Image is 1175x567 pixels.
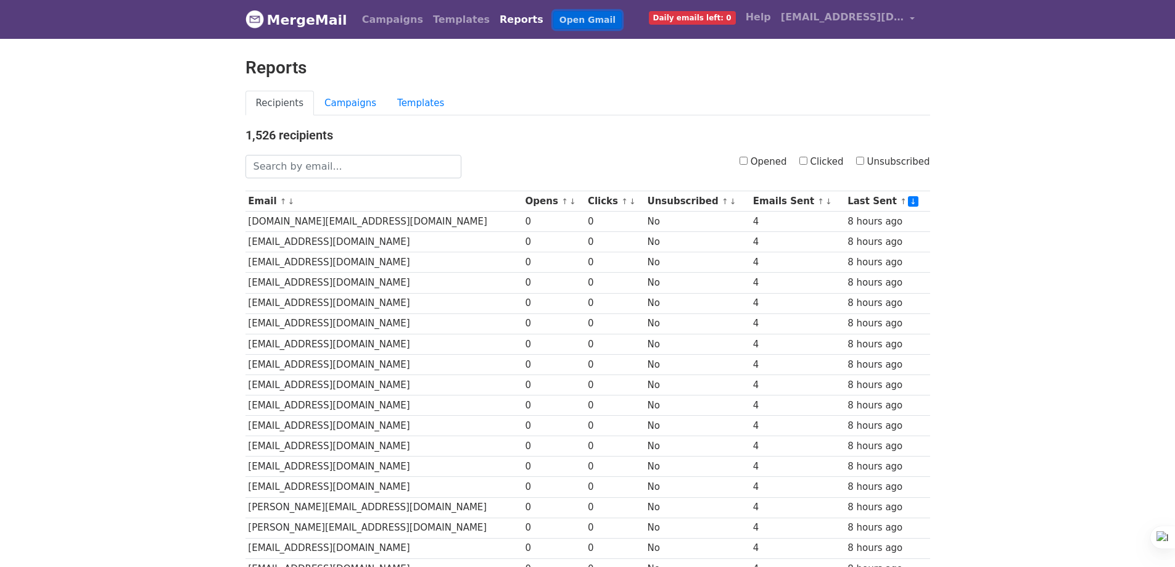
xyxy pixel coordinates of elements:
[522,313,585,334] td: 0
[750,191,844,212] th: Emails Sent
[645,212,750,232] td: No
[750,313,844,334] td: 4
[645,313,750,334] td: No
[245,436,522,457] td: [EMAIL_ADDRESS][DOMAIN_NAME]
[856,157,864,165] input: Unsubscribed
[245,191,522,212] th: Email
[740,155,787,169] label: Opened
[750,252,844,273] td: 4
[585,436,645,457] td: 0
[844,212,930,232] td: 8 hours ago
[357,7,428,32] a: Campaigns
[645,273,750,293] td: No
[740,157,748,165] input: Opened
[522,232,585,252] td: 0
[522,212,585,232] td: 0
[245,7,347,33] a: MergeMail
[844,273,930,293] td: 8 hours ago
[522,416,585,436] td: 0
[522,293,585,313] td: 0
[629,197,636,206] a: ↓
[245,128,930,143] h4: 1,526 recipients
[750,436,844,457] td: 4
[645,354,750,375] td: No
[245,538,522,558] td: [EMAIL_ADDRESS][DOMAIN_NAME]
[645,477,750,497] td: No
[621,197,628,206] a: ↑
[645,538,750,558] td: No
[495,7,548,32] a: Reports
[569,197,576,206] a: ↓
[245,518,522,538] td: [PERSON_NAME][EMAIL_ADDRESS][DOMAIN_NAME]
[908,196,918,207] a: ↓
[844,334,930,354] td: 8 hours ago
[522,518,585,538] td: 0
[799,155,844,169] label: Clicked
[245,155,461,178] input: Search by email...
[245,232,522,252] td: [EMAIL_ADDRESS][DOMAIN_NAME]
[645,293,750,313] td: No
[585,477,645,497] td: 0
[245,354,522,375] td: [EMAIL_ADDRESS][DOMAIN_NAME]
[750,477,844,497] td: 4
[245,375,522,395] td: [EMAIL_ADDRESS][DOMAIN_NAME]
[844,538,930,558] td: 8 hours ago
[645,375,750,395] td: No
[585,334,645,354] td: 0
[644,5,741,30] a: Daily emails left: 0
[781,10,904,25] span: [EMAIL_ADDRESS][DOMAIN_NAME]
[553,11,622,29] a: Open Gmail
[585,191,645,212] th: Clicks
[522,436,585,457] td: 0
[750,395,844,416] td: 4
[561,197,568,206] a: ↑
[585,395,645,416] td: 0
[428,7,495,32] a: Templates
[825,197,832,206] a: ↓
[776,5,920,34] a: [EMAIL_ADDRESS][DOMAIN_NAME]
[245,457,522,477] td: [EMAIL_ADDRESS][DOMAIN_NAME]
[585,416,645,436] td: 0
[245,273,522,293] td: [EMAIL_ADDRESS][DOMAIN_NAME]
[750,334,844,354] td: 4
[645,252,750,273] td: No
[585,375,645,395] td: 0
[585,538,645,558] td: 0
[844,395,930,416] td: 8 hours ago
[844,477,930,497] td: 8 hours ago
[245,416,522,436] td: [EMAIL_ADDRESS][DOMAIN_NAME]
[387,91,455,116] a: Templates
[522,477,585,497] td: 0
[245,10,264,28] img: MergeMail logo
[722,197,728,206] a: ↑
[522,457,585,477] td: 0
[645,518,750,538] td: No
[750,273,844,293] td: 4
[522,273,585,293] td: 0
[585,497,645,518] td: 0
[245,497,522,518] td: [PERSON_NAME][EMAIL_ADDRESS][DOMAIN_NAME]
[817,197,824,206] a: ↑
[522,375,585,395] td: 0
[245,252,522,273] td: [EMAIL_ADDRESS][DOMAIN_NAME]
[522,497,585,518] td: 0
[585,252,645,273] td: 0
[645,191,750,212] th: Unsubscribed
[750,232,844,252] td: 4
[522,354,585,375] td: 0
[750,457,844,477] td: 4
[645,457,750,477] td: No
[522,334,585,354] td: 0
[522,538,585,558] td: 0
[245,313,522,334] td: [EMAIL_ADDRESS][DOMAIN_NAME]
[750,212,844,232] td: 4
[844,191,930,212] th: Last Sent
[844,457,930,477] td: 8 hours ago
[844,354,930,375] td: 8 hours ago
[844,293,930,313] td: 8 hours ago
[750,375,844,395] td: 4
[245,395,522,416] td: [EMAIL_ADDRESS][DOMAIN_NAME]
[645,497,750,518] td: No
[314,91,387,116] a: Campaigns
[645,436,750,457] td: No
